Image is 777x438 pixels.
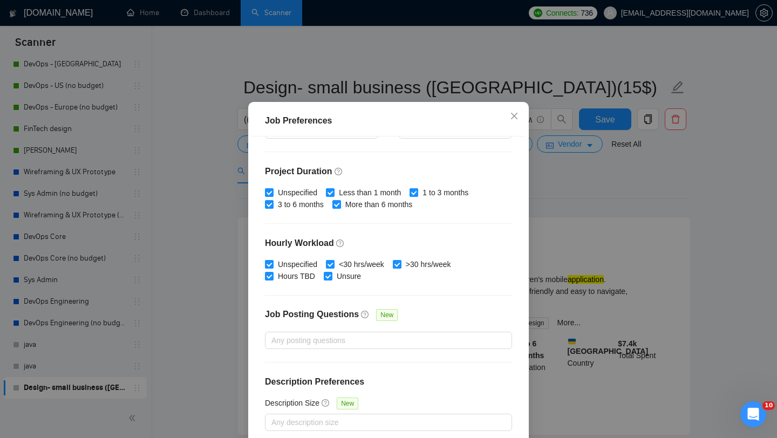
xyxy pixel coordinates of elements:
[265,237,512,250] h4: Hourly Workload
[762,401,775,410] span: 10
[265,308,359,321] h4: Job Posting Questions
[322,399,330,407] span: question-circle
[265,375,512,388] h4: Description Preferences
[274,199,328,210] span: 3 to 6 months
[274,187,322,199] span: Unspecified
[335,258,388,270] span: <30 hrs/week
[341,199,417,210] span: More than 6 months
[378,121,399,152] div: -
[510,112,519,120] span: close
[335,167,343,176] span: question-circle
[418,187,473,199] span: 1 to 3 months
[500,102,529,131] button: Close
[265,165,512,178] h4: Project Duration
[336,239,345,248] span: question-circle
[740,401,766,427] iframe: Intercom live chat
[265,114,512,127] div: Job Preferences
[265,397,319,409] h5: Description Size
[274,270,319,282] span: Hours TBD
[361,310,370,319] span: question-circle
[401,258,455,270] span: >30 hrs/week
[332,270,365,282] span: Unsure
[337,398,358,409] span: New
[274,258,322,270] span: Unspecified
[376,309,398,321] span: New
[335,187,405,199] span: Less than 1 month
